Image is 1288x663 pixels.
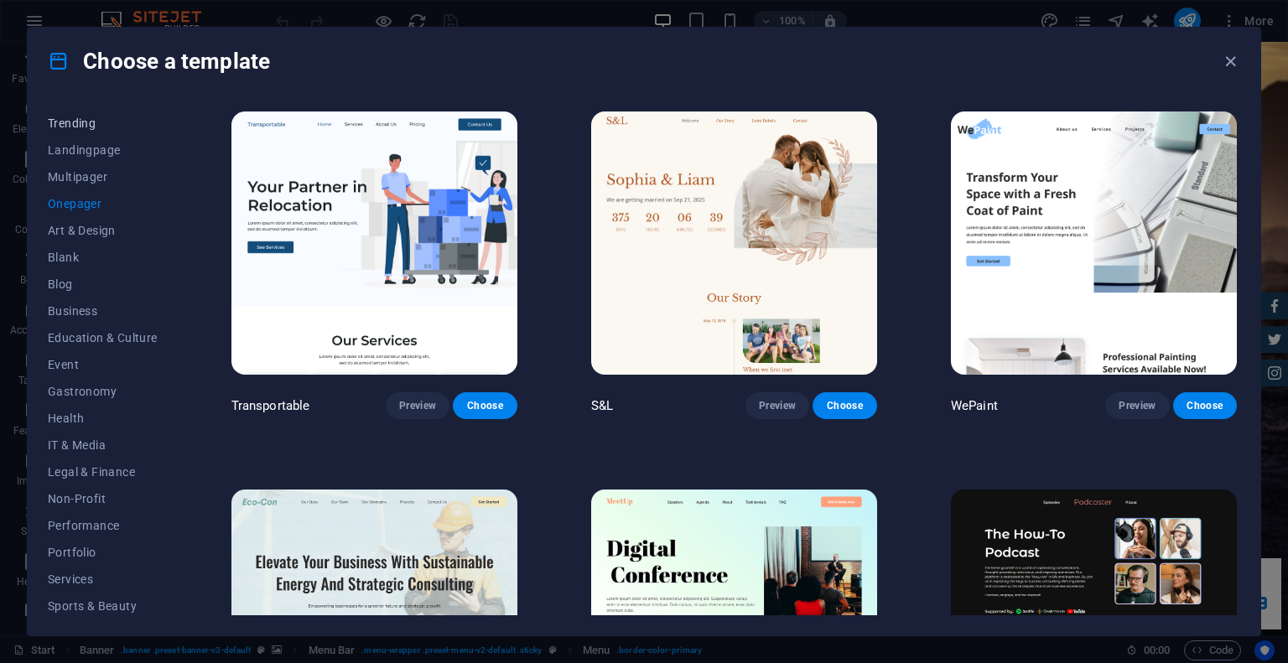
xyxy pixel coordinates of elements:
span: Education & Culture [48,331,158,344]
button: Non-Profit [48,485,158,512]
button: Blog [48,271,158,298]
img: Transportable [231,111,517,375]
button: Portfolio [48,539,158,566]
span: Preview [759,399,796,412]
button: Preview [1105,392,1169,419]
button: Services [48,566,158,593]
span: Legal & Finance [48,465,158,479]
span: Landingpage [48,143,158,157]
button: Preview [386,392,449,419]
span: Health [48,412,158,425]
span: Choose [1187,399,1223,412]
span: Choose [826,399,863,412]
span: Preview [1119,399,1156,412]
span: IT & Media [48,438,158,452]
button: Legal & Finance [48,458,158,485]
span: Business [48,304,158,318]
span: Portfolio [48,546,158,559]
span: Gastronomy [48,385,158,398]
button: Blank [48,244,158,271]
p: Transportable [231,397,310,414]
p: S&L [591,397,613,414]
button: Landingpage [48,137,158,163]
button: Event [48,351,158,378]
button: Gastronomy [48,378,158,405]
span: Onepager [48,197,158,210]
span: Performance [48,519,158,532]
button: Choose [813,392,876,419]
span: Preview [399,399,436,412]
span: Trending [48,117,158,130]
h4: Choose a template [48,48,270,75]
span: Non-Profit [48,492,158,505]
button: Choose [453,392,517,419]
button: Art & Design [48,217,158,244]
button: Multipager [48,163,158,190]
button: Education & Culture [48,324,158,351]
button: Performance [48,512,158,539]
button: Trending [48,110,158,137]
button: Choose [1173,392,1237,419]
button: Sports & Beauty [48,593,158,619]
button: IT & Media [48,432,158,458]
span: Choose [466,399,503,412]
button: Preview [745,392,809,419]
img: S&L [591,111,877,375]
span: Services [48,572,158,586]
span: Blank [48,251,158,264]
span: Art & Design [48,224,158,237]
span: Blog [48,277,158,291]
button: 1 [39,578,49,588]
img: WePaint [951,111,1237,375]
p: WePaint [951,397,998,414]
button: Onepager [48,190,158,217]
button: Health [48,405,158,432]
button: Business [48,298,158,324]
span: Multipager [48,170,158,184]
span: Event [48,358,158,371]
span: Sports & Beauty [48,599,158,613]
